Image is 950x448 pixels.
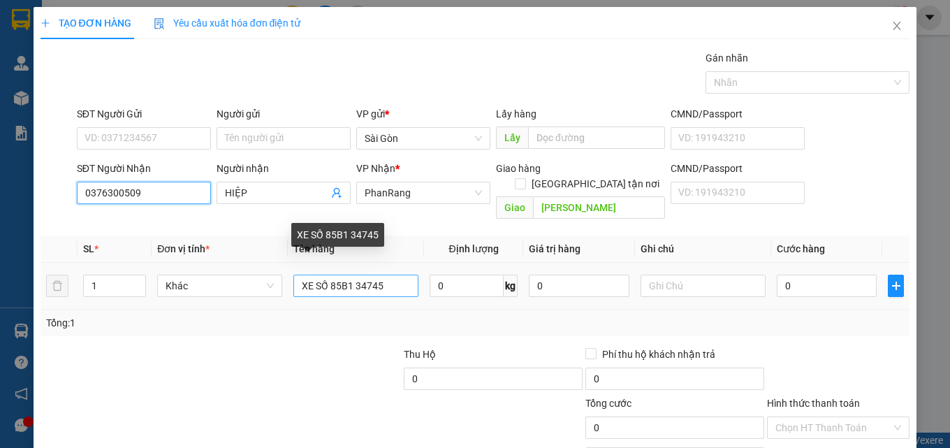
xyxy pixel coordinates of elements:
div: VP gửi [356,106,490,122]
img: icon [154,18,165,29]
span: Khác [166,275,274,296]
b: Thiện Trí [17,8,63,50]
span: Thu Hộ [404,349,436,360]
span: phone [17,102,27,112]
input: Dọc đường [528,127,665,149]
li: 0933 539 179,0933 570 979 [17,99,80,145]
div: Tổng: 1 [46,315,368,331]
div: CMND/Passport [671,106,805,122]
div: Người gửi [217,106,351,122]
span: TẠO ĐƠN HÀNG [41,17,131,29]
input: 0 [529,275,629,297]
span: Giao [496,196,533,219]
button: Close [877,7,916,46]
span: VP Nhận [356,163,395,174]
span: user-add [331,187,342,198]
input: Ghi Chú [641,275,766,297]
th: Ghi chú [635,236,771,263]
span: Sài Gòn [365,128,482,149]
div: Người nhận [217,161,351,176]
label: Gán nhãn [706,52,748,64]
span: Định lượng [449,243,499,254]
span: Đơn vị tính [157,243,210,254]
input: Dọc đường [533,196,665,219]
span: Lấy hàng [496,108,536,120]
label: Hình thức thanh toán [767,398,860,409]
div: SĐT Người Gửi [77,106,211,122]
span: Giá trị hàng [529,243,580,254]
div: XE SỐ 85B1 34745 [291,223,384,247]
span: PhanRang [365,182,482,203]
input: VD: Bàn, Ghế [293,275,418,297]
span: plus [41,18,50,28]
span: Cước hàng [777,243,825,254]
span: Tổng cước [585,398,631,409]
span: Phí thu hộ khách nhận trả [597,347,721,362]
span: [GEOGRAPHIC_DATA] tận nơi [526,176,665,192]
span: Lấy [496,127,528,149]
span: Yêu cầu xuất hóa đơn điện tử [154,17,301,29]
button: delete [46,275,68,297]
span: Giao hàng [496,163,541,174]
span: environment [17,56,27,66]
div: CMND/Passport [671,161,805,176]
span: SL [83,243,94,254]
li: 43 Hoàng [PERSON_NAME], P. 12 [17,53,80,99]
span: plus [889,280,903,291]
div: SĐT Người Nhận [77,161,211,176]
span: kg [504,275,518,297]
button: plus [888,275,904,297]
span: close [891,20,902,31]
